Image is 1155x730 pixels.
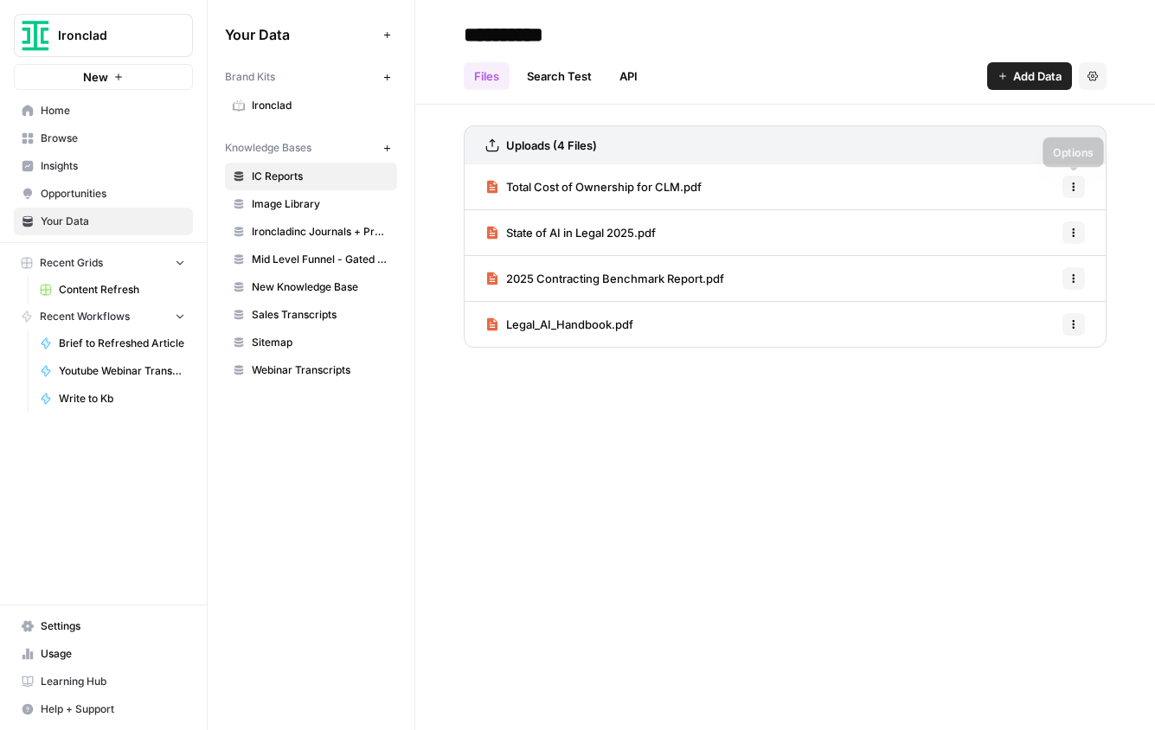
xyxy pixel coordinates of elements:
button: Help + Support [14,695,193,723]
a: Ironclad [225,92,397,119]
span: Knowledge Bases [225,140,311,156]
span: Mid Level Funnel - Gated Assets + Webinars [252,252,389,267]
span: Your Data [225,24,376,45]
a: Search Test [517,62,602,90]
a: Uploads (4 Files) [485,126,597,164]
span: IC Reports [252,169,389,184]
span: Youtube Webinar Transcription [59,363,185,379]
img: Ironclad Logo [20,20,51,51]
a: API [609,62,648,90]
a: Learning Hub [14,668,193,695]
span: Insights [41,158,185,174]
button: Recent Grids [14,250,193,276]
a: IC Reports [225,163,397,190]
span: Content Refresh [59,282,185,298]
a: Insights [14,152,193,180]
span: Add Data [1013,67,1062,85]
button: Workspace: Ironclad [14,14,193,57]
button: New [14,64,193,90]
span: Recent Grids [40,255,103,271]
span: Webinar Transcripts [252,362,389,378]
span: New Knowledge Base [252,279,389,295]
span: Usage [41,646,185,662]
a: Youtube Webinar Transcription [32,357,193,385]
a: 2025 Contracting Benchmark Report.pdf [485,256,724,301]
h3: Uploads (4 Files) [506,137,597,154]
a: Legal_AI_Handbook.pdf [485,302,633,347]
a: Opportunities [14,180,193,208]
span: Help + Support [41,701,185,717]
span: Recent Workflows [40,309,130,324]
span: Browse [41,131,185,146]
span: Brand Kits [225,69,275,85]
a: Webinar Transcripts [225,356,397,384]
span: Home [41,103,185,118]
a: Content Refresh [32,276,193,304]
a: New Knowledge Base [225,273,397,301]
a: Your Data [14,208,193,235]
a: Usage [14,640,193,668]
span: Ironclad [252,98,389,113]
span: Total Cost of Ownership for CLM.pdf [506,178,702,195]
a: State of AI in Legal 2025.pdf [485,210,656,255]
span: Your Data [41,214,185,229]
span: Learning Hub [41,674,185,689]
span: Write to Kb [59,391,185,407]
span: Sales Transcripts [252,307,389,323]
span: Sitemap [252,335,389,350]
span: 2025 Contracting Benchmark Report.pdf [506,270,724,287]
button: Add Data [987,62,1072,90]
span: State of AI in Legal 2025.pdf [506,224,656,241]
span: New [83,68,108,86]
a: Sales Transcripts [225,301,397,329]
span: Settings [41,618,185,634]
a: Sitemap [225,329,397,356]
a: Home [14,97,193,125]
span: Brief to Refreshed Article [59,336,185,351]
span: Ironclad [58,27,163,44]
a: Files [464,62,510,90]
span: Image Library [252,196,389,212]
a: Ironcladinc Journals + Products [225,218,397,246]
a: Write to Kb [32,385,193,413]
a: Brief to Refreshed Article [32,330,193,357]
a: Mid Level Funnel - Gated Assets + Webinars [225,246,397,273]
span: Ironcladinc Journals + Products [252,224,389,240]
button: Recent Workflows [14,304,193,330]
a: Settings [14,612,193,640]
span: Legal_AI_Handbook.pdf [506,316,633,333]
a: Browse [14,125,193,152]
span: Opportunities [41,186,185,202]
a: Image Library [225,190,397,218]
a: Total Cost of Ownership for CLM.pdf [485,164,702,209]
